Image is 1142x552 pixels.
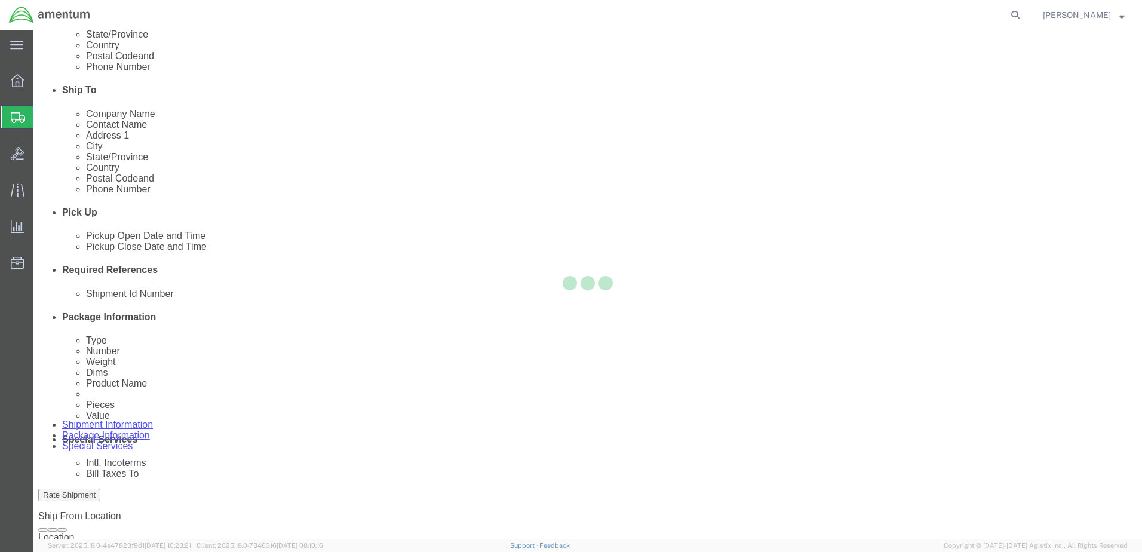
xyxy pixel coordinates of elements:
img: logo [8,6,91,24]
span: [DATE] 08:10:16 [277,542,323,549]
a: Feedback [539,542,570,549]
a: Support [510,542,540,549]
button: [PERSON_NAME] [1042,8,1125,22]
span: Copyright © [DATE]-[DATE] Agistix Inc., All Rights Reserved [944,541,1128,551]
span: [DATE] 10:23:21 [145,542,191,549]
span: Client: 2025.18.0-7346316 [197,542,323,549]
span: Server: 2025.18.0-4e47823f9d1 [48,542,191,549]
span: Michael Clements [1043,8,1111,22]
